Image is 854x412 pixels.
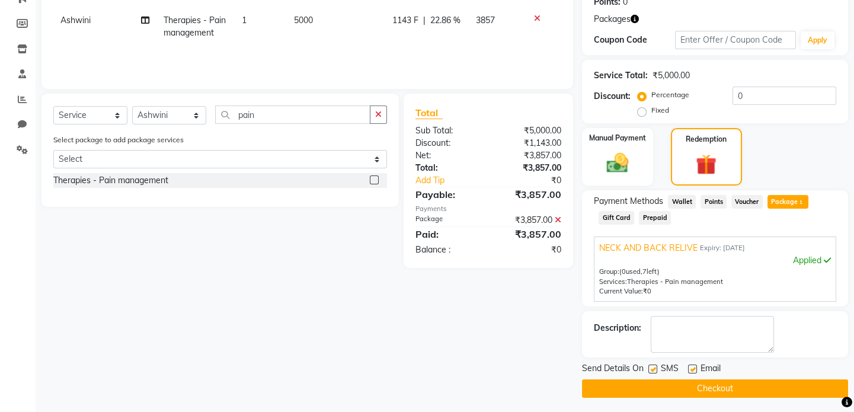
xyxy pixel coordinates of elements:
div: ₹5,000.00 [653,69,690,82]
div: Discount: [594,90,631,103]
label: Manual Payment [589,133,646,143]
span: Wallet [668,195,696,209]
img: _cash.svg [600,151,635,175]
span: Package [767,195,808,209]
span: 1 [242,15,247,25]
span: Send Details On [582,362,644,377]
span: 3857 [476,15,495,25]
div: Description: [594,322,641,334]
div: Sub Total: [407,124,488,137]
div: ₹3,857.00 [488,227,570,241]
span: 1143 F [392,14,418,27]
span: Total [415,107,443,119]
span: Expiry: [DATE] [700,243,745,253]
span: 5000 [294,15,313,25]
div: ₹5,000.00 [488,124,570,137]
span: | [423,14,426,27]
label: Percentage [651,90,689,100]
div: Paid: [407,227,488,241]
div: Service Total: [594,69,648,82]
img: _gift.svg [689,152,723,177]
span: Services: [599,277,627,286]
span: 7 [642,267,647,276]
button: Checkout [582,379,848,398]
label: Fixed [651,105,669,116]
div: ₹3,857.00 [488,162,570,174]
span: 22.86 % [430,14,460,27]
span: (0 [619,267,626,276]
div: Net: [407,149,488,162]
div: ₹1,143.00 [488,137,570,149]
div: Applied [599,254,831,267]
div: Payable: [407,187,488,202]
div: ₹0 [502,174,570,187]
span: SMS [661,362,679,377]
a: Add Tip [407,174,502,187]
span: NECK AND BACK RELIVE [599,242,698,254]
span: ₹0 [643,287,651,295]
div: ₹3,857.00 [488,187,570,202]
div: Discount: [407,137,488,149]
span: 1 [798,199,804,206]
div: Total: [407,162,488,174]
input: Search or Scan [215,106,370,124]
span: Therapies - Pain management [627,277,723,286]
span: Payment Methods [594,195,663,207]
span: Packages [594,13,631,25]
span: Therapies - Pain management [164,15,226,38]
span: Current Value: [599,287,643,295]
div: ₹0 [488,244,570,256]
div: ₹3,857.00 [488,149,570,162]
div: ₹3,857.00 [488,214,570,226]
label: Redemption [686,134,727,145]
input: Enter Offer / Coupon Code [675,31,796,49]
span: Email [701,362,721,377]
div: Payments [415,204,561,214]
span: used, left) [619,267,660,276]
div: Coupon Code [594,34,674,46]
span: Points [701,195,727,209]
label: Select package to add package services [53,135,184,145]
div: Therapies - Pain management [53,174,168,187]
div: Package [407,214,488,226]
div: Balance : [407,244,488,256]
span: Gift Card [599,211,634,225]
span: Prepaid [639,211,671,225]
span: Ashwini [60,15,91,25]
span: Group: [599,267,619,276]
span: Voucher [731,195,763,209]
button: Apply [801,31,834,49]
